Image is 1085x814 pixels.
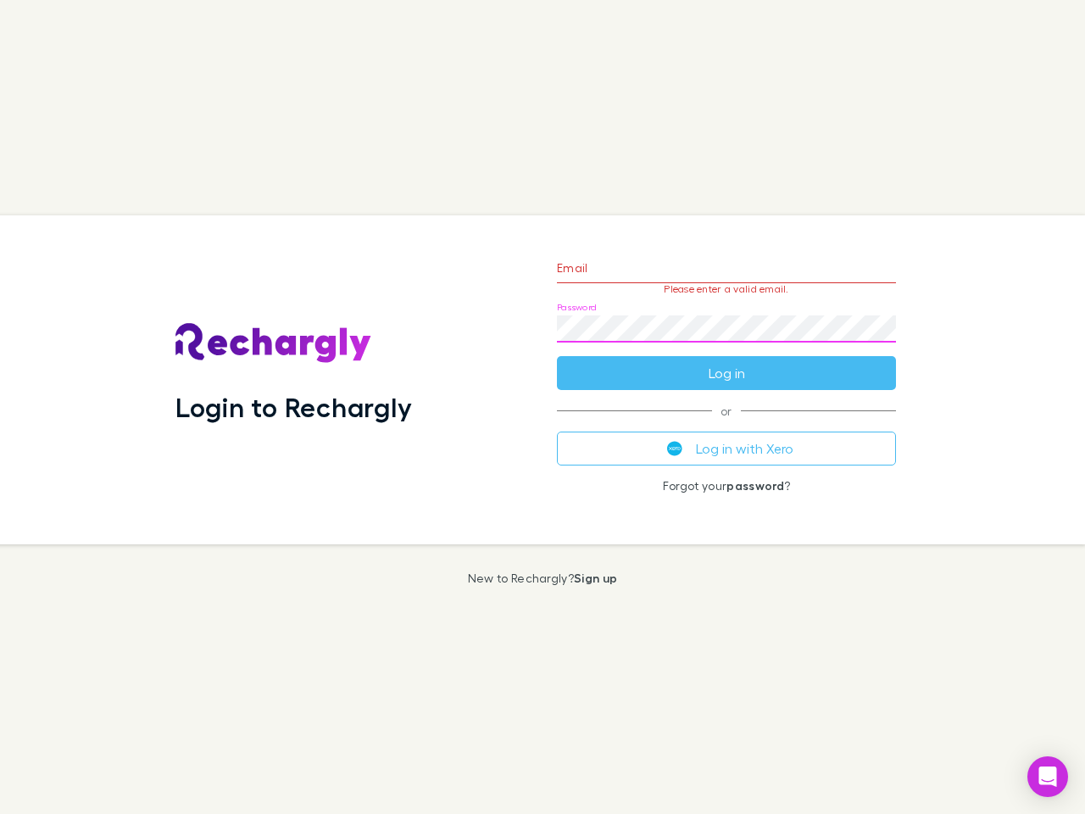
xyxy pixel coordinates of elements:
[667,441,682,456] img: Xero's logo
[175,391,412,423] h1: Login to Rechargly
[557,283,896,295] p: Please enter a valid email.
[175,323,372,364] img: Rechargly's Logo
[574,571,617,585] a: Sign up
[1027,756,1068,797] div: Open Intercom Messenger
[557,432,896,466] button: Log in with Xero
[468,571,618,585] p: New to Rechargly?
[557,479,896,493] p: Forgot your ?
[557,410,896,411] span: or
[726,478,784,493] a: password
[557,356,896,390] button: Log in
[557,301,597,314] label: Password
